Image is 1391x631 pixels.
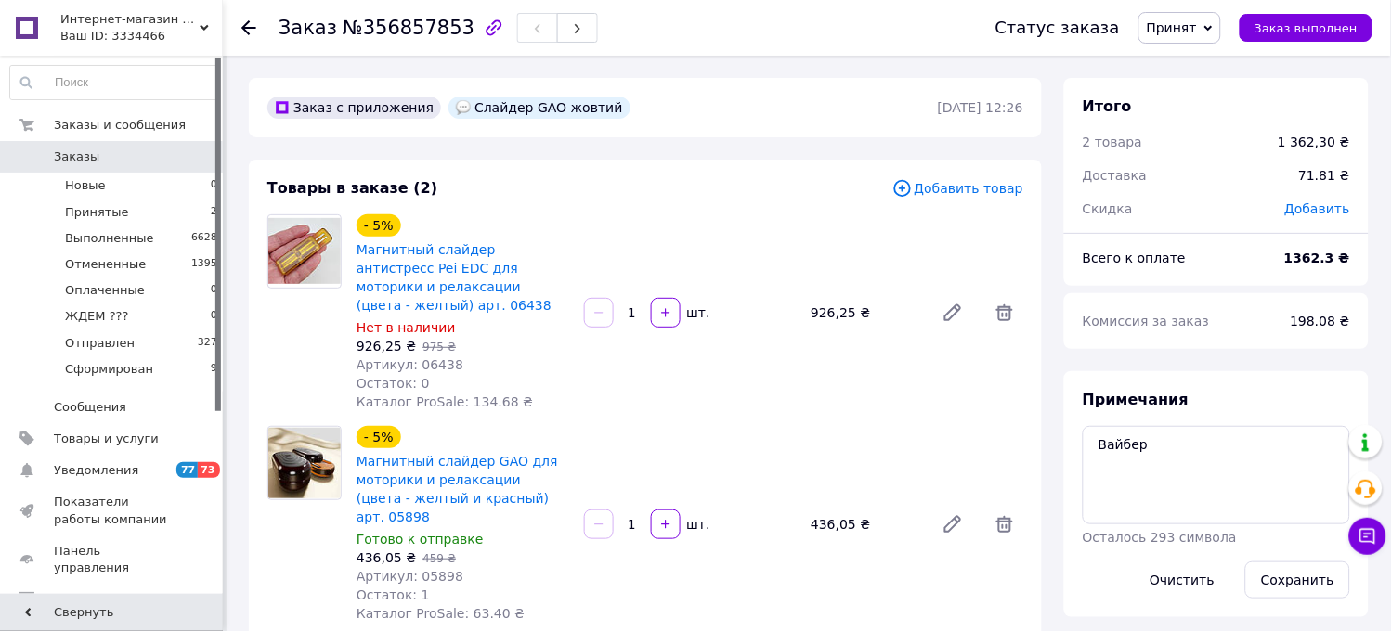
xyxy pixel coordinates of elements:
span: 327 [198,335,217,352]
span: Удалить [986,294,1023,331]
span: Принят [1147,20,1197,35]
button: Чат с покупателем [1349,518,1386,555]
span: Принятые [65,204,129,221]
span: Скидка [1083,201,1133,216]
span: Отмененные [65,256,146,273]
span: Артикул: 06438 [357,357,463,372]
span: Нет в наличии [357,320,456,335]
span: 6628 [191,230,217,247]
span: Удалить [986,506,1023,543]
img: Магнитный слайдер GAO для моторики и релаксации (цвета - желтый и красный) арт. 05898 [268,428,341,498]
span: Остаток: 1 [357,587,430,602]
input: Поиск [10,66,218,99]
span: Заказ [279,17,337,39]
span: Комиссия за заказ [1083,314,1210,328]
div: шт. [682,303,712,322]
button: Очистить [1135,561,1231,599]
span: Интернет-магазин "Magnit" [60,11,200,28]
span: 0 [211,177,217,194]
div: - 5% [357,214,401,237]
span: Отзывы [54,591,103,608]
span: 459 ₴ [422,552,456,565]
div: 1 362,30 ₴ [1278,133,1350,151]
span: Сформирован [65,361,153,378]
span: 0 [211,282,217,299]
button: Сохранить [1245,561,1350,599]
span: 975 ₴ [422,341,456,354]
span: Добавить [1285,201,1350,216]
span: 198.08 ₴ [1291,314,1350,328]
div: Слайдер GAO жовтий [448,97,630,119]
a: Редактировать [934,506,971,543]
textarea: Вайбер [1083,426,1350,524]
span: 926,25 ₴ [357,339,416,354]
span: 2 [211,204,217,221]
span: Готово к отправке [357,532,484,547]
img: Магнитный слайдер антистресс Pei EDC для моторики и релаксации (цвета - желтый) арт. 06438 [268,218,341,284]
span: Каталог ProSale: 63.40 ₴ [357,606,525,621]
span: 1395 [191,256,217,273]
span: Выполненные [65,230,154,247]
span: 73 [198,462,219,478]
span: Показатели работы компании [54,494,172,527]
div: 436,05 ₴ [803,511,927,537]
span: Новые [65,177,106,194]
span: ЖДЕМ ??? [65,308,128,325]
span: Товары и услуги [54,431,159,447]
span: 436,05 ₴ [357,550,416,565]
span: 77 [176,462,198,478]
span: Сообщения [54,399,126,416]
span: Добавить товар [892,178,1023,199]
button: Заказ выполнен [1240,14,1372,42]
div: шт. [682,515,712,534]
span: Заказы [54,148,99,165]
span: Итого [1083,97,1132,115]
a: Магнитный слайдер GAO для моторики и релаксации (цвета - желтый и красный) арт. 05898 [357,454,558,524]
span: 2 товара [1083,135,1142,149]
span: Заказ выполнен [1254,21,1358,35]
span: Доставка [1083,168,1147,183]
span: Панель управления [54,543,172,576]
span: Осталось 293 символа [1083,530,1237,545]
span: Артикул: 05898 [357,569,463,584]
span: Отправлен [65,335,135,352]
img: :speech_balloon: [456,100,471,115]
span: Всего к оплате [1083,251,1186,265]
span: Оплаченные [65,282,145,299]
span: Заказы и сообщения [54,117,186,134]
span: Уведомления [54,462,138,479]
a: Магнитный слайдер антистресс Pei EDC для моторики и релаксации (цвета - желтый) арт. 06438 [357,242,552,313]
span: Каталог ProSale: 134.68 ₴ [357,394,533,409]
div: 926,25 ₴ [803,300,927,326]
div: 71.81 ₴ [1288,155,1361,196]
span: 9 [211,361,217,378]
span: 0 [211,308,217,325]
a: Редактировать [934,294,971,331]
div: Ваш ID: 3334466 [60,28,223,45]
span: Остаток: 0 [357,376,430,391]
div: Статус заказа [995,19,1120,37]
span: Примечания [1083,391,1189,408]
b: 1362.3 ₴ [1284,251,1350,265]
span: №356857853 [343,17,474,39]
div: - 5% [357,426,401,448]
time: [DATE] 12:26 [938,100,1023,115]
div: Заказ с приложения [267,97,441,119]
span: Товары в заказе (2) [267,179,437,197]
div: Вернуться назад [241,19,256,37]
